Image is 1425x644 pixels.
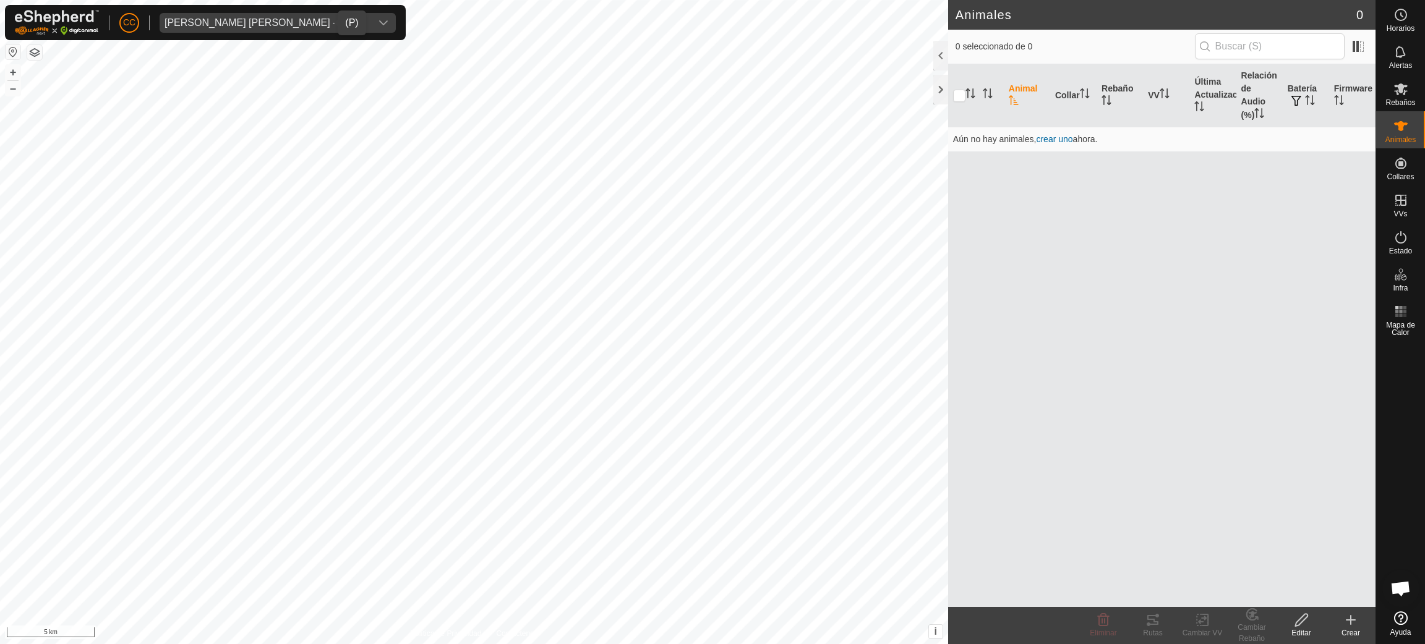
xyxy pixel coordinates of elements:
span: crear uno [1036,134,1072,144]
span: CC [123,16,135,29]
span: 0 [1356,6,1363,24]
div: Editar [1277,627,1326,638]
th: VV [1143,64,1189,127]
span: VVs [1393,210,1407,218]
span: Collares [1387,173,1414,180]
div: Chat abierto [1382,570,1419,607]
button: + [6,65,20,80]
th: Última Actualización [1189,64,1236,127]
span: Alertas [1389,62,1412,69]
input: Buscar (S) [1195,33,1345,59]
span: Animales [1385,136,1416,143]
th: Relación de Audio (%) [1236,64,1283,127]
p-sorticon: Activar para ordenar [1080,90,1090,100]
p-sorticon: Activar para ordenar [965,90,975,100]
span: Horarios [1387,25,1414,32]
th: Firmware [1329,64,1376,127]
div: Cambiar VV [1178,627,1227,638]
p-sorticon: Activar para ordenar [1254,110,1264,120]
td: Aún no hay animales, ahora. [948,127,1376,151]
th: Rebaño [1097,64,1143,127]
span: 0 seleccionado de 0 [956,40,1195,53]
th: Animal [1004,64,1050,127]
h2: Animales [956,7,1356,22]
span: Jose Luis Garcia Simon - 20662 [160,13,371,33]
span: Estado [1389,247,1412,255]
a: Política de Privacidad [410,628,481,639]
p-sorticon: Activar para ordenar [1009,97,1019,107]
span: Mapa de Calor [1379,321,1422,336]
p-sorticon: Activar para ordenar [1194,103,1204,113]
div: dropdown trigger [371,13,396,33]
div: Rutas [1128,627,1178,638]
img: Logo Gallagher [15,10,99,35]
span: i [935,626,937,637]
span: Infra [1393,284,1408,292]
p-sorticon: Activar para ordenar [1102,97,1111,107]
a: Ayuda [1376,606,1425,641]
th: Batería [1283,64,1329,127]
div: [PERSON_NAME] [PERSON_NAME] - 20662 [165,18,366,28]
button: Restablecer Mapa [6,44,20,59]
a: Contáctenos [496,628,537,639]
span: Ayuda [1390,629,1411,636]
th: Collar [1050,64,1097,127]
button: Capas del Mapa [27,45,42,60]
button: i [929,625,943,638]
div: Cambiar Rebaño [1227,622,1277,644]
button: – [6,81,20,96]
p-sorticon: Activar para ordenar [1334,97,1344,107]
p-sorticon: Activar para ordenar [1305,97,1315,107]
div: Crear [1326,627,1376,638]
p-sorticon: Activar para ordenar [983,90,993,100]
span: Rebaños [1385,99,1415,106]
span: Eliminar [1090,629,1116,637]
p-sorticon: Activar para ordenar [1160,90,1170,100]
